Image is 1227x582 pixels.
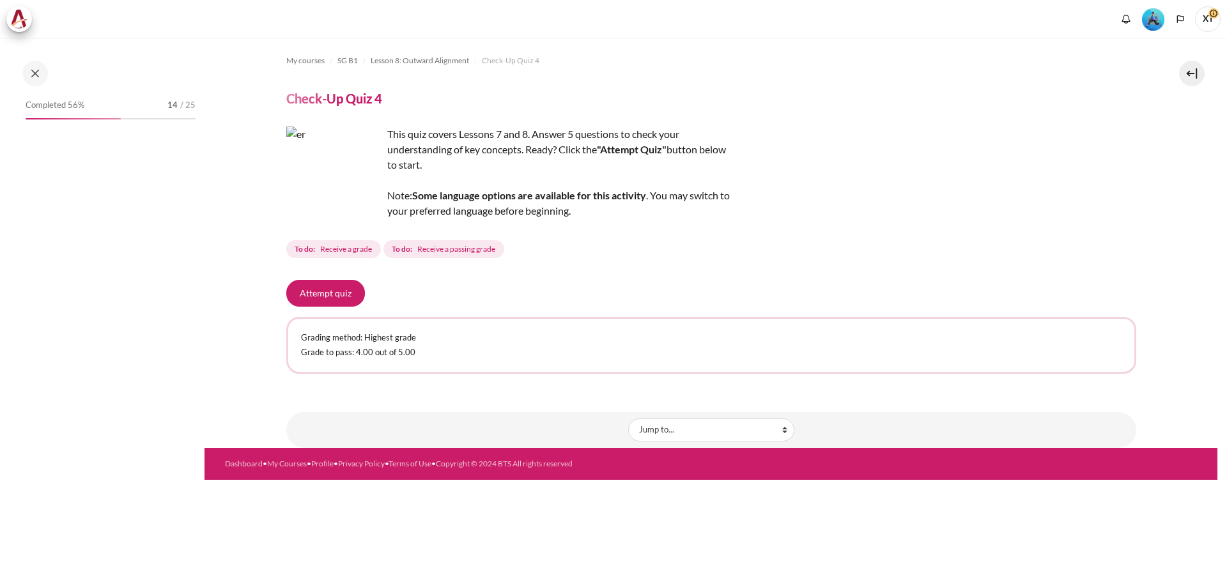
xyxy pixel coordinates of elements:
[337,55,358,66] span: SG B1
[225,459,263,468] a: Dashboard
[482,53,539,68] a: Check-Up Quiz 4
[295,243,315,255] strong: To do:
[1116,10,1136,29] div: Show notification window with no new notifications
[167,99,178,112] span: 14
[1195,6,1221,32] span: XT
[436,459,573,468] a: Copyright © 2024 BTS All rights reserved
[337,53,358,68] a: SG B1
[412,189,646,201] strong: Some language options are available for this activity
[482,55,539,66] span: Check-Up Quiz 4
[286,126,382,222] img: er
[338,459,385,468] a: Privacy Policy
[301,346,1122,359] p: Grade to pass: 4.00 out of 5.00
[389,459,431,468] a: Terms of Use
[371,53,469,68] a: Lesson 8: Outward Alignment
[286,55,325,66] span: My courses
[10,10,28,29] img: Architeck
[371,55,469,66] span: Lesson 8: Outward Alignment
[417,243,495,255] span: Receive a passing grade
[320,243,372,255] span: Receive a grade
[180,99,196,112] span: / 25
[225,458,766,470] div: • • • • •
[286,126,734,218] div: This quiz covers Lessons 7 and 8. Answer 5 questions to check your understanding of key concepts....
[286,280,365,307] button: Attempt quiz
[597,143,667,155] strong: "Attempt Quiz"
[1137,7,1169,31] a: Level #3
[267,459,307,468] a: My Courses
[1171,10,1190,29] button: Languages
[26,99,84,112] span: Completed 56%
[311,459,334,468] a: Profile
[204,38,1217,448] section: Content
[1142,8,1164,31] img: Level #3
[26,118,121,119] div: 56%
[6,6,38,32] a: Architeck Architeck
[1142,7,1164,31] div: Level #3
[301,332,1122,344] p: Grading method: Highest grade
[286,53,325,68] a: My courses
[392,243,412,255] strong: To do:
[286,90,382,107] h4: Check-Up Quiz 4
[286,50,1136,71] nav: Navigation bar
[286,238,507,261] div: Completion requirements for Check-Up Quiz 4
[1195,6,1221,32] a: User menu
